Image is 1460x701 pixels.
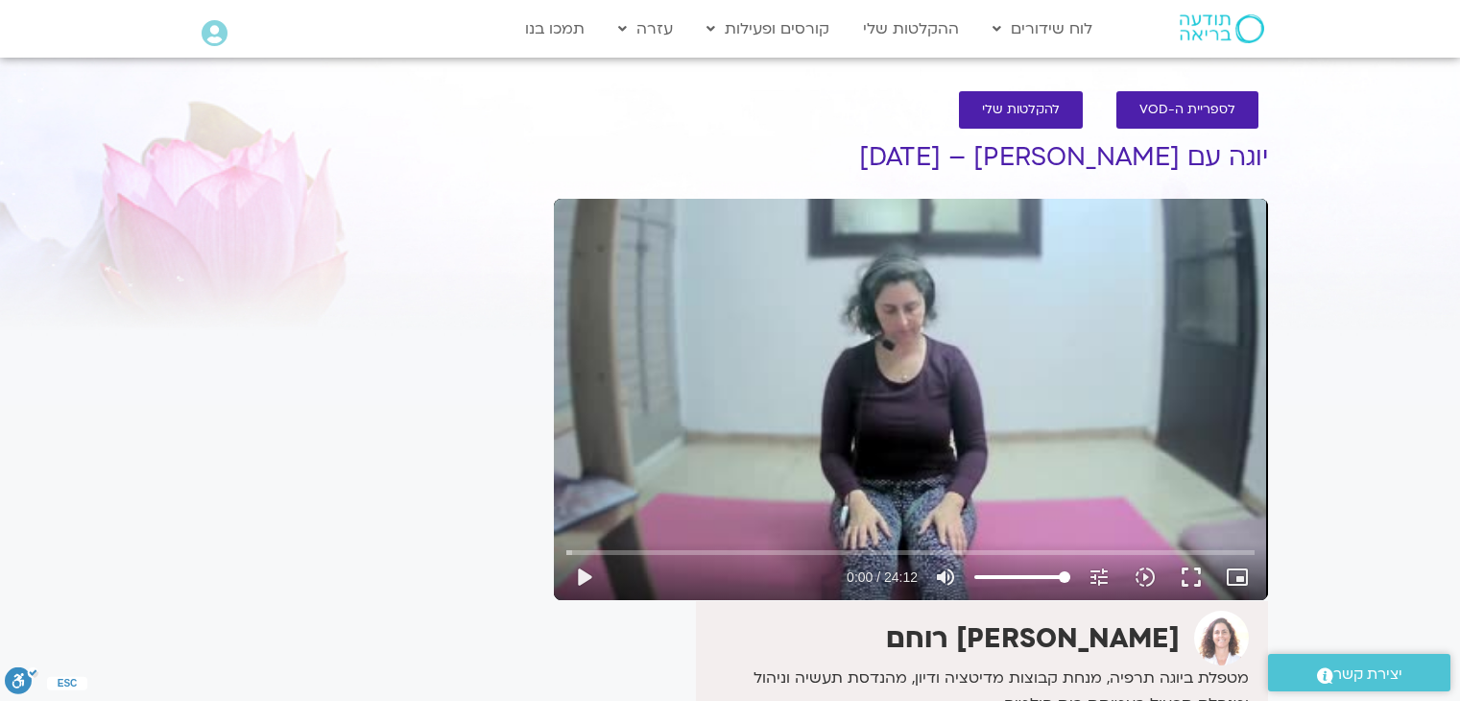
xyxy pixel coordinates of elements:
[886,620,1180,657] strong: [PERSON_NAME] רוחם
[853,11,969,47] a: ההקלטות שלי
[697,11,839,47] a: קורסים ופעילות
[1139,103,1235,117] span: לספריית ה-VOD
[983,11,1102,47] a: לוח שידורים
[1333,662,1402,688] span: יצירת קשר
[554,143,1268,172] h1: יוגה עם [PERSON_NAME] – [DATE]
[982,103,1060,117] span: להקלטות שלי
[959,91,1083,129] a: להקלטות שלי
[609,11,682,47] a: עזרה
[1194,611,1249,665] img: אורנה סמלסון רוחם
[1116,91,1258,129] a: לספריית ה-VOD
[1268,654,1450,691] a: יצירת קשר
[1180,14,1264,43] img: תודעה בריאה
[515,11,594,47] a: תמכו בנו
